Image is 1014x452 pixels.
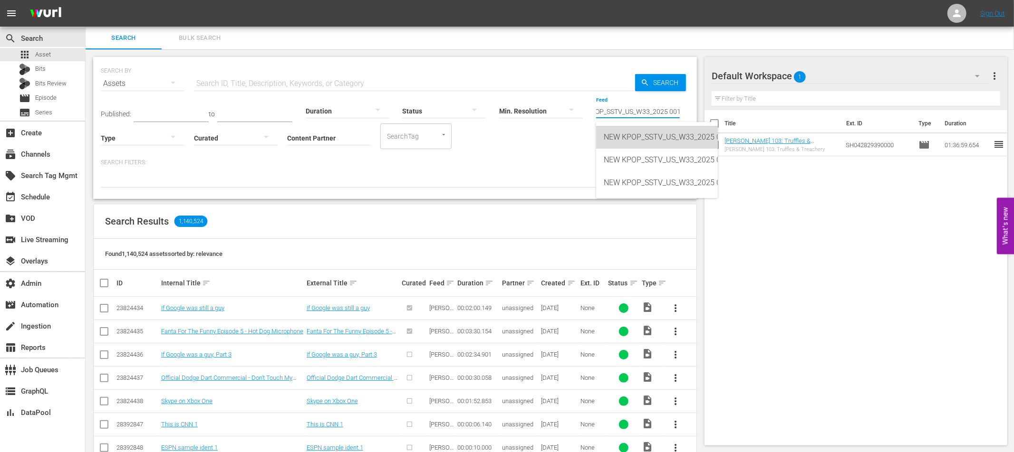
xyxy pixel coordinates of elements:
[567,279,576,287] span: sort
[457,421,499,428] div: 00:00:06.140
[307,351,377,358] a: If Google was a guy, Part 3
[670,395,681,407] span: more_vert
[541,374,578,381] div: [DATE]
[604,126,710,149] div: NEW KPOP_SSTV_US_W33_2025 001 (432635)
[5,407,16,418] span: DataPool
[502,444,533,451] span: unassigned
[116,374,158,381] div: 23824437
[167,33,232,44] span: Bulk Search
[629,279,638,287] span: sort
[580,279,606,287] div: Ext. ID
[485,279,493,287] span: sort
[580,374,606,381] div: None
[664,320,687,343] button: more_vert
[307,304,370,311] a: If Google was still a guy
[429,304,454,326] span: [PERSON_NAME] HLS Test
[5,320,16,332] span: Ingestion
[105,216,169,227] span: Search Results
[670,419,681,430] span: more_vert
[997,198,1014,254] button: Open Feedback Widget
[161,277,304,289] div: Internal Title
[19,78,30,89] div: Bits Review
[980,9,1005,17] a: Sign Out
[580,351,606,358] div: None
[429,277,454,289] div: Feed
[116,421,158,428] div: 28392847
[101,110,131,118] span: Published:
[642,301,653,313] span: Video
[918,139,930,151] span: Episode
[35,64,46,74] span: Bits
[712,63,989,89] div: Default Workspace
[502,328,533,335] span: unassigned
[35,108,52,117] span: Series
[642,395,653,406] span: Video
[502,277,538,289] div: Partner
[6,8,17,19] span: menu
[429,421,454,449] span: [PERSON_NAME] Channel IDs
[35,79,67,88] span: Bits Review
[439,130,448,139] button: Open
[604,171,710,194] div: NEW KPOP_SSTV_US_W33_2025 001 (432637)
[5,386,16,397] span: GraphQL
[402,279,427,287] div: Curated
[541,304,578,311] div: [DATE]
[989,65,1000,87] button: more_vert
[457,304,499,311] div: 00:02:00.149
[19,93,30,104] span: Episode
[642,277,661,289] div: Type
[5,342,16,353] span: Reports
[116,328,158,335] div: 23824435
[116,444,158,451] div: 28392848
[161,328,303,335] a: Fanta For The Funny Episode 5 - Hot Dog Microphone
[664,413,687,436] button: more_vert
[429,351,454,372] span: [PERSON_NAME] HLS Test
[658,279,666,287] span: sort
[993,139,1004,150] span: reorder
[23,2,68,25] img: ans4CAIJ8jUAAAAAAAAAAAAAAAAAAAAAAAAgQb4GAAAAAAAAAAAAAAAAAAAAAAAAJMjXAAAAAAAAAAAAAAAAAAAAAAAAgAT5G...
[5,191,16,203] span: Schedule
[724,146,838,152] div: [PERSON_NAME] 103: Truffles & Treachery
[635,74,686,91] button: Search
[5,170,16,181] span: Search Tag Mgmt
[580,397,606,405] div: None
[580,444,606,451] div: None
[526,279,535,287] span: sort
[670,349,681,360] span: more_vert
[116,279,158,287] div: ID
[840,110,913,137] th: Ext. ID
[161,304,224,311] a: If Google was still a guy
[5,149,16,160] span: Channels
[429,374,454,395] span: [PERSON_NAME] HLS Test
[580,328,606,335] div: None
[724,110,840,137] th: Title
[664,297,687,320] button: more_vert
[209,110,215,118] span: to
[457,397,499,405] div: 00:01:52.853
[101,70,184,97] div: Assets
[91,33,156,44] span: Search
[5,213,16,224] span: VOD
[541,328,578,335] div: [DATE]
[35,50,51,59] span: Asset
[174,216,208,227] span: 1,140,524
[161,444,218,451] a: ESPN sample ident 1
[794,67,806,87] span: 1
[502,304,533,311] span: unassigned
[446,279,454,287] span: sort
[101,159,689,167] p: Search Filters:
[457,444,499,451] div: 00:00:10.000
[580,304,606,311] div: None
[457,374,499,381] div: 00:00:30.058
[161,397,212,405] a: Skype on Xbox One
[939,110,996,137] th: Duration
[19,49,30,60] span: Asset
[541,277,578,289] div: Created
[307,328,396,342] a: Fanta For The Funny Episode 5 - Hot Dog Microphone
[5,364,16,376] span: Job Queues
[5,299,16,311] span: Automation
[161,374,296,388] a: Official Dodge Dart Commercial - Don't Touch My Dart
[429,397,454,419] span: [PERSON_NAME] HLS Test
[457,351,499,358] div: 00:02:34.901
[642,325,653,336] span: Video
